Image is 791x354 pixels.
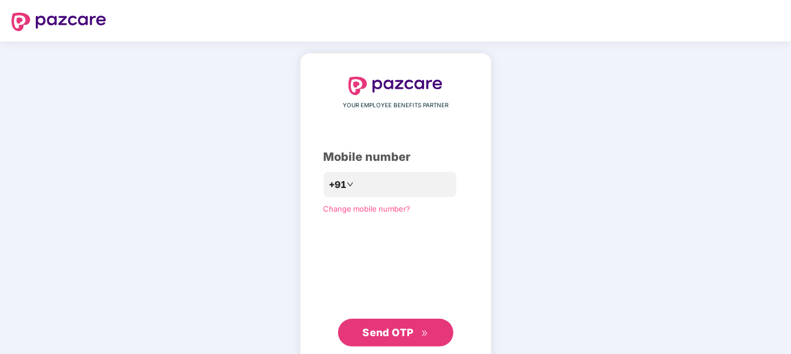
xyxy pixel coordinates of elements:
[338,319,453,347] button: Send OTPdouble-right
[343,101,448,110] span: YOUR EMPLOYEE BENEFITS PARTNER
[347,181,354,188] span: down
[324,204,411,213] a: Change mobile number?
[324,148,468,166] div: Mobile number
[329,178,347,192] span: +91
[348,77,443,95] img: logo
[362,326,414,338] span: Send OTP
[421,330,429,337] span: double-right
[12,13,106,31] img: logo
